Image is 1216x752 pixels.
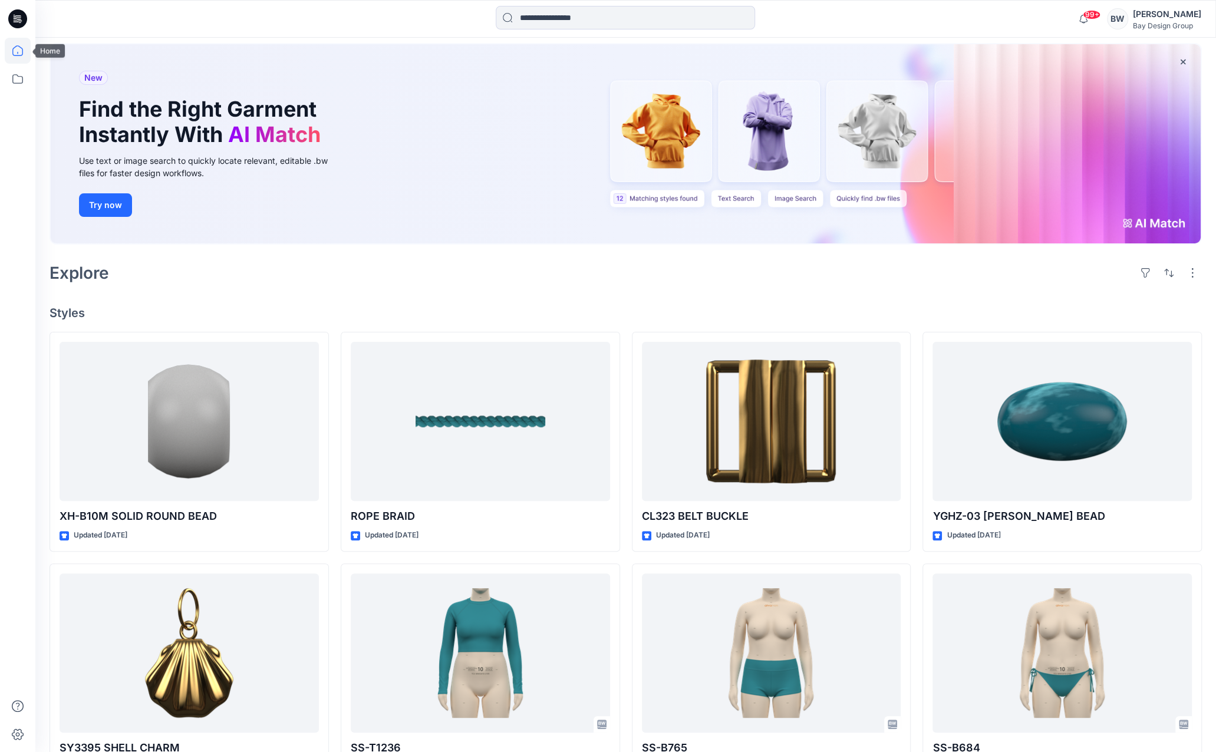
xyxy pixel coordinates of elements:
p: Updated [DATE] [365,529,418,542]
div: Bay Design Group [1133,21,1201,30]
a: CL323 BELT BUCKLE [642,342,901,501]
a: SS-B765 [642,573,901,733]
a: YGHZ-03 SMOKEY TEAL BEAD [932,342,1192,501]
p: YGHZ-03 [PERSON_NAME] BEAD [932,508,1192,525]
p: Updated [DATE] [947,529,1000,542]
span: New [84,71,103,85]
h4: Styles [50,306,1202,320]
p: ROPE BRAID [351,508,610,525]
h1: Find the Right Garment Instantly With [79,97,327,147]
a: XH-B10M SOLID ROUND BEAD [60,342,319,501]
div: [PERSON_NAME] [1133,7,1201,21]
p: CL323 BELT BUCKLE [642,508,901,525]
span: 99+ [1083,10,1100,19]
span: AI Match [228,121,321,147]
div: Use text or image search to quickly locate relevant, editable .bw files for faster design workflows. [79,154,344,179]
h2: Explore [50,263,109,282]
a: SS-T1236 [351,573,610,733]
p: Updated [DATE] [74,529,127,542]
a: ROPE BRAID [351,342,610,501]
a: SS-B684 [932,573,1192,733]
div: BW [1107,8,1128,29]
p: XH-B10M SOLID ROUND BEAD [60,508,319,525]
a: SY3395 SHELL CHARM [60,573,319,733]
p: Updated [DATE] [656,529,710,542]
button: Try now [79,193,132,217]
